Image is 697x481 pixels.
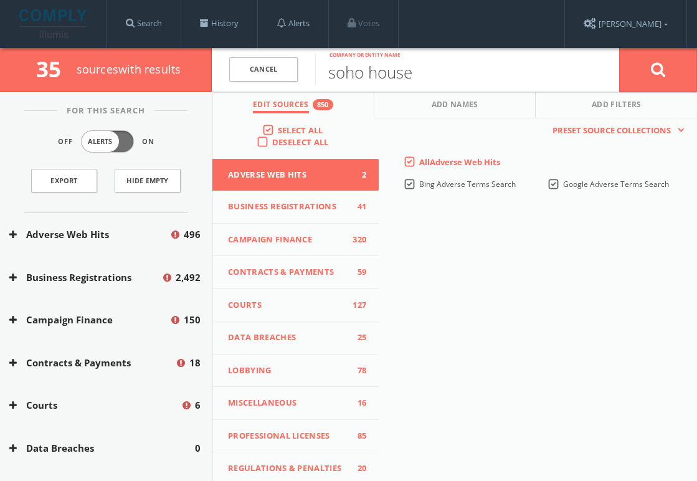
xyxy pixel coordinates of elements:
[348,234,366,246] span: 320
[212,256,379,289] button: Contracts & Payments59
[9,270,161,285] button: Business Registrations
[419,156,500,168] span: All Adverse Web Hits
[272,136,329,148] span: Deselect All
[228,201,348,213] span: Business Registrations
[77,62,181,77] span: source s with results
[228,266,348,279] span: Contracts & Payments
[31,169,97,193] a: Export
[229,57,298,82] a: Cancel
[228,462,348,475] span: Regulations & Penalties
[115,169,181,193] button: Hide Empty
[253,99,309,113] span: Edit Sources
[212,420,379,453] button: Professional Licenses85
[228,234,348,246] span: Campaign Finance
[9,227,169,242] button: Adverse Web Hits
[212,159,379,191] button: Adverse Web Hits2
[348,331,366,344] span: 25
[212,224,379,257] button: Campaign Finance320
[546,125,685,137] button: Preset Source Collections
[9,398,181,412] button: Courts
[348,364,366,377] span: 78
[212,289,379,322] button: Courts127
[348,462,366,475] span: 20
[9,441,195,455] button: Data Breaches
[19,9,89,38] img: illumis
[58,136,73,147] span: Off
[348,397,366,409] span: 16
[195,398,201,412] span: 6
[228,331,348,344] span: Data Breaches
[536,92,697,118] button: Add Filters
[278,125,323,136] span: Select All
[142,136,154,147] span: On
[348,201,366,213] span: 41
[195,441,201,455] span: 0
[313,99,333,110] div: 850
[228,364,348,377] span: Lobbying
[228,430,348,442] span: Professional Licenses
[432,99,478,113] span: Add Names
[176,270,201,285] span: 2,492
[228,299,348,312] span: Courts
[212,355,379,388] button: Lobbying78
[348,299,366,312] span: 127
[419,179,516,189] span: Bing Adverse Terms Search
[212,321,379,355] button: Data Breaches25
[9,356,175,370] button: Contracts & Payments
[212,92,374,118] button: Edit Sources850
[184,227,201,242] span: 496
[9,313,169,327] button: Campaign Finance
[212,191,379,224] button: Business Registrations41
[348,169,366,181] span: 2
[546,125,677,137] span: Preset Source Collections
[228,169,348,181] span: Adverse Web Hits
[348,430,366,442] span: 85
[563,179,669,189] span: Google Adverse Terms Search
[36,54,72,83] span: 35
[374,92,536,118] button: Add Names
[228,397,348,409] span: Miscellaneous
[184,313,201,327] span: 150
[57,105,154,117] span: For This Search
[212,387,379,420] button: Miscellaneous16
[348,266,366,279] span: 59
[189,356,201,370] span: 18
[592,99,642,113] span: Add Filters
